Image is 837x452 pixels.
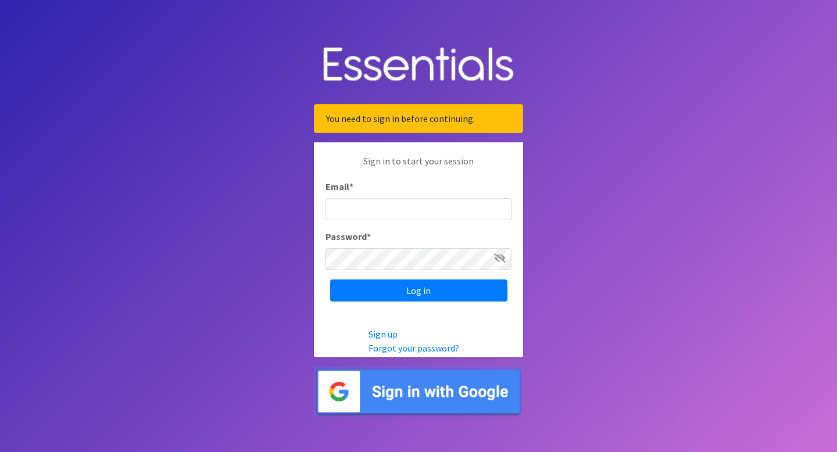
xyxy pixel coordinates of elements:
[369,342,459,354] a: Forgot your password?
[314,367,523,417] img: Sign in with Google
[325,154,512,180] p: Sign in to start your session
[330,279,507,302] input: Log in
[314,104,523,133] div: You need to sign in before continuing.
[349,181,353,192] abbr: required
[325,229,371,243] label: Password
[367,231,371,242] abbr: required
[314,35,523,95] img: Human Essentials
[325,180,353,193] label: Email
[369,328,398,340] a: Sign up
